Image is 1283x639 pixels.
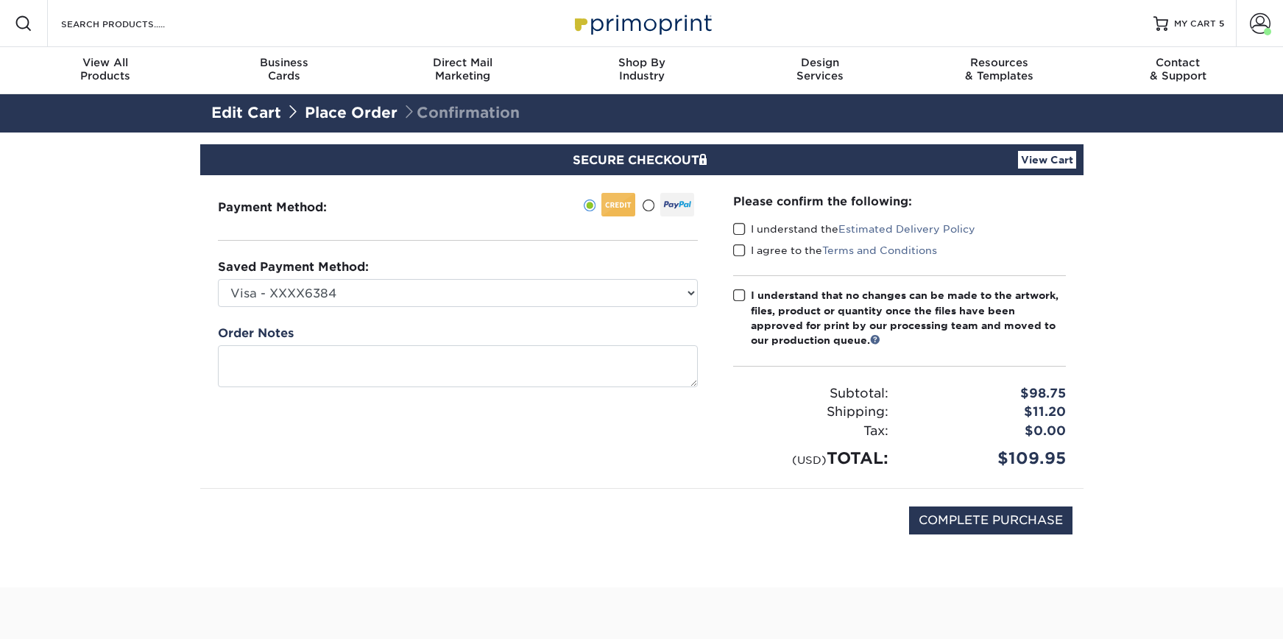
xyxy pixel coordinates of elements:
[909,506,1072,534] input: COMPLETE PURCHASE
[211,104,281,121] a: Edit Cart
[733,222,975,236] label: I understand the
[60,15,203,32] input: SEARCH PRODUCTS.....
[305,104,397,121] a: Place Order
[218,258,369,276] label: Saved Payment Method:
[552,47,731,94] a: Shop ByIndustry
[1018,151,1076,169] a: View Cart
[722,384,899,403] div: Subtotal:
[733,243,937,258] label: I agree to the
[899,403,1077,422] div: $11.20
[373,47,552,94] a: Direct MailMarketing
[792,453,827,466] small: (USD)
[731,56,910,82] div: Services
[899,446,1077,470] div: $109.95
[194,47,373,94] a: BusinessCards
[373,56,552,69] span: Direct Mail
[722,403,899,422] div: Shipping:
[899,384,1077,403] div: $98.75
[16,47,195,94] a: View AllProducts
[751,288,1066,348] div: I understand that no changes can be made to the artwork, files, product or quantity once the file...
[218,200,363,214] h3: Payment Method:
[910,47,1089,94] a: Resources& Templates
[899,422,1077,441] div: $0.00
[1089,47,1268,94] a: Contact& Support
[373,56,552,82] div: Marketing
[1089,56,1268,69] span: Contact
[722,422,899,441] div: Tax:
[731,56,910,69] span: Design
[552,56,731,82] div: Industry
[722,446,899,470] div: TOTAL:
[733,193,1066,210] div: Please confirm the following:
[568,7,715,39] img: Primoprint
[910,56,1089,69] span: Resources
[1089,56,1268,82] div: & Support
[573,153,711,167] span: SECURE CHECKOUT
[402,104,520,121] span: Confirmation
[194,56,373,82] div: Cards
[822,244,937,256] a: Terms and Conditions
[16,56,195,69] span: View All
[1219,18,1224,29] span: 5
[16,56,195,82] div: Products
[731,47,910,94] a: DesignServices
[552,56,731,69] span: Shop By
[838,223,975,235] a: Estimated Delivery Policy
[910,56,1089,82] div: & Templates
[218,325,294,342] label: Order Notes
[1174,18,1216,30] span: MY CART
[194,56,373,69] span: Business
